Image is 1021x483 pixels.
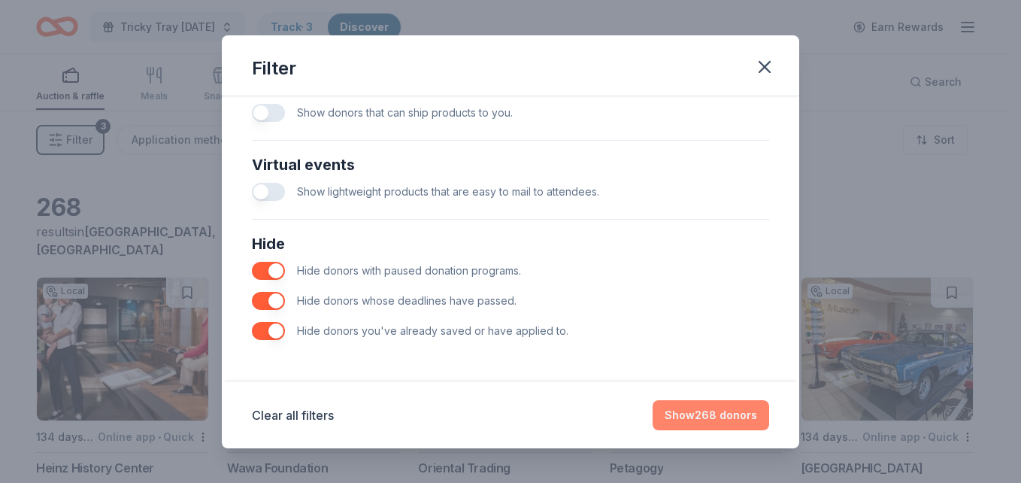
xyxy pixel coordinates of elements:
span: Show donors that can ship products to you. [297,106,513,119]
span: Show lightweight products that are easy to mail to attendees. [297,185,599,198]
span: Hide donors with paused donation programs. [297,264,521,277]
div: Filter [252,56,296,80]
button: Show268 donors [653,400,769,430]
div: Hide [252,232,769,256]
span: Hide donors whose deadlines have passed. [297,294,517,307]
span: Hide donors you've already saved or have applied to. [297,324,568,337]
div: Virtual events [252,153,769,177]
button: Clear all filters [252,406,334,424]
